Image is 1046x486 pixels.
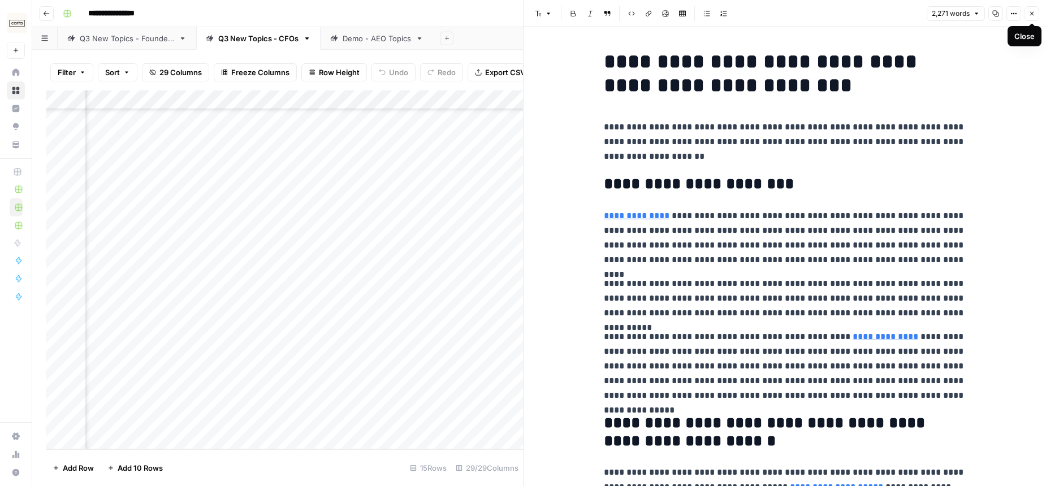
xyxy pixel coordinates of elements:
button: Export CSV [468,63,533,81]
a: Opportunities [7,118,25,136]
span: Add Row [63,462,94,474]
a: Q3 New Topics - Founders [58,27,196,50]
a: Usage [7,445,25,463]
a: Demo - AEO Topics [321,27,433,50]
button: Add Row [46,459,101,477]
button: Workspace: Carta [7,9,25,37]
span: Export CSV [485,67,525,78]
a: Browse [7,81,25,99]
button: Filter [50,63,93,81]
button: 2,271 words [927,6,985,21]
a: Q3 New Topics - CFOs [196,27,321,50]
div: Q3 New Topics - Founders [80,33,174,44]
div: Close [1014,31,1035,42]
span: Redo [438,67,456,78]
div: Demo - AEO Topics [343,33,411,44]
button: Redo [420,63,463,81]
a: Insights [7,99,25,118]
button: Freeze Columns [214,63,297,81]
button: Undo [371,63,416,81]
span: Row Height [319,67,360,78]
span: Sort [105,67,120,78]
span: Undo [389,67,408,78]
span: 29 Columns [159,67,202,78]
div: Q3 New Topics - CFOs [218,33,299,44]
span: Filter [58,67,76,78]
img: Carta Logo [7,13,27,33]
button: 29 Columns [142,63,209,81]
a: Your Data [7,136,25,154]
button: Help + Support [7,463,25,481]
button: Sort [98,63,137,81]
button: Row Height [301,63,367,81]
a: Settings [7,427,25,445]
span: Freeze Columns [231,67,289,78]
div: 15 Rows [405,459,451,477]
span: 2,271 words [932,8,970,19]
button: Add 10 Rows [101,459,170,477]
div: 29/29 Columns [451,459,523,477]
a: Home [7,63,25,81]
span: Add 10 Rows [118,462,163,474]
